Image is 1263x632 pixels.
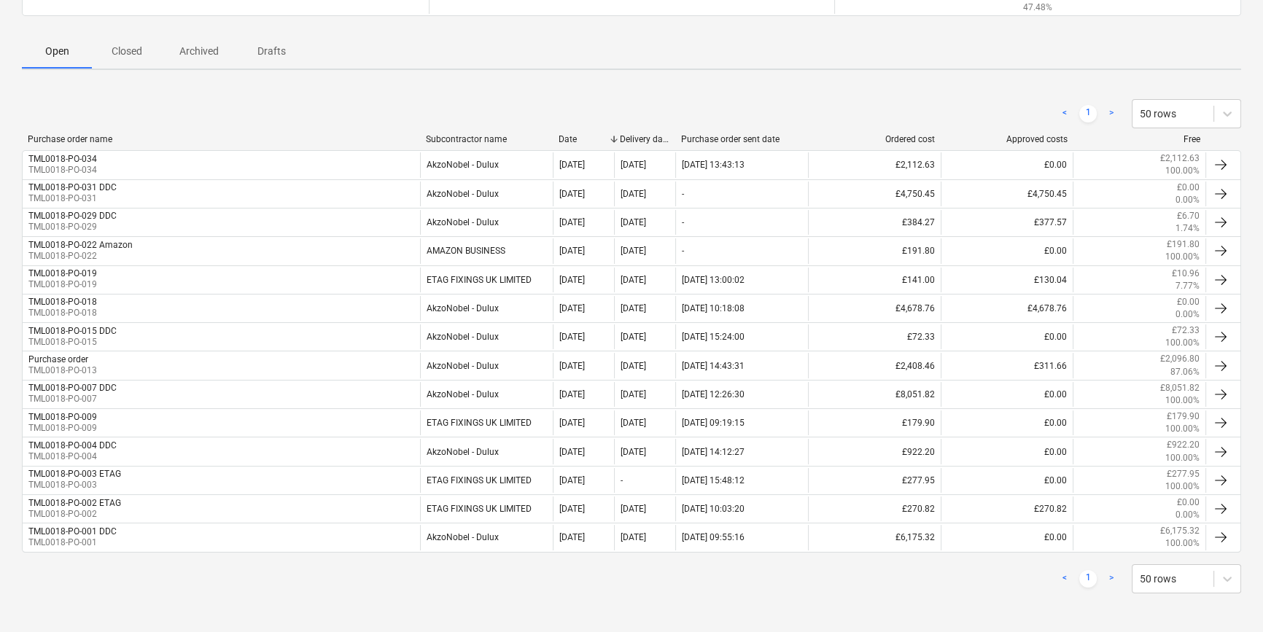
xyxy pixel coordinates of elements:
div: ETAG FIXINGS UK LIMITED [420,268,553,292]
p: £277.95 [1167,468,1200,480]
div: £130.04 [941,268,1073,292]
div: £2,112.63 [808,152,941,177]
p: 0.00% [1175,308,1200,321]
p: 0.00% [1175,509,1200,521]
div: [DATE] [559,361,585,371]
p: 100.00% [1165,423,1200,435]
p: £191.80 [1167,238,1200,251]
div: TML0018-PO-019 [28,268,97,278]
div: £4,678.76 [941,296,1073,321]
p: £6,175.32 [1160,525,1200,537]
p: £922.20 [1167,439,1200,451]
p: 100.00% [1165,337,1200,349]
div: TML0018-PO-018 [28,297,97,307]
div: - [682,217,684,227]
div: ETAG FIXINGS UK LIMITED [420,410,553,435]
div: TML0018-PO-009 [28,412,97,422]
div: [DATE] [621,504,646,514]
div: [DATE] [621,447,646,457]
div: [DATE] [559,217,585,227]
p: TML0018-PO-029 [28,221,117,233]
div: £4,750.45 [808,182,941,206]
div: [DATE] 09:19:15 [682,418,745,428]
div: £0.00 [941,439,1073,464]
div: [DATE] [621,275,646,285]
p: 87.06% [1170,366,1200,378]
div: £270.82 [941,496,1073,521]
p: TML0018-PO-031 [28,192,117,205]
div: Ordered cost [814,134,935,144]
div: - [682,189,684,199]
p: Drafts [254,44,289,59]
p: 100.00% [1165,452,1200,464]
p: TML0018-PO-018 [28,307,97,319]
p: £0.00 [1177,296,1200,308]
p: TML0018-PO-034 [28,164,97,176]
iframe: Chat Widget [1190,562,1263,632]
p: TML0018-PO-002 [28,508,121,520]
p: £8,051.82 [1160,382,1200,394]
div: [DATE] [559,275,585,285]
p: Closed [109,44,144,59]
p: TML0018-PO-003 [28,479,121,491]
div: [DATE] [559,475,585,485]
div: TML0018-PO-031 DDC [28,182,117,192]
p: 100.00% [1165,165,1200,177]
div: £179.90 [808,410,941,435]
div: [DATE] [621,389,646,399]
div: AkzoNobel - Dulux [420,382,553,407]
div: £0.00 [941,525,1073,550]
div: £6,175.32 [808,525,941,550]
div: £4,678.76 [808,296,941,321]
div: [DATE] 09:55:16 [682,532,745,542]
div: TML0018-PO-002 ETAG [28,498,121,508]
div: [DATE] [621,189,646,199]
div: £922.20 [808,439,941,464]
div: £0.00 [941,238,1073,263]
div: AkzoNobel - Dulux [420,525,553,550]
div: £0.00 [941,324,1073,349]
div: [DATE] [621,303,646,313]
div: [DATE] 14:12:27 [682,447,745,457]
div: [DATE] [559,504,585,514]
p: TML0018-PO-004 [28,450,117,463]
a: Page 1 is your current page [1079,570,1097,588]
a: Previous page [1056,105,1073,122]
p: TML0018-PO-015 [28,336,117,348]
div: [DATE] [621,332,646,342]
p: Open [39,44,74,59]
div: ETAG FIXINGS UK LIMITED [420,496,553,521]
div: [DATE] [621,160,646,170]
div: £270.82 [808,496,941,521]
div: TML0018-PO-029 DDC [28,211,117,221]
div: TML0018-PO-015 DDC [28,326,117,336]
div: [DATE] 15:48:12 [682,475,745,485]
div: [DATE] [559,303,585,313]
div: [DATE] 15:24:00 [682,332,745,342]
a: Next page [1103,105,1120,122]
p: TML0018-PO-013 [28,364,97,377]
div: £0.00 [941,468,1073,493]
div: TML0018-PO-034 [28,154,97,164]
div: [DATE] 14:43:31 [682,361,745,371]
div: - [682,246,684,256]
div: Date [559,134,608,144]
div: £4,750.45 [941,182,1073,206]
div: Free [1079,134,1200,144]
div: AkzoNobel - Dulux [420,353,553,378]
div: Approved costs [947,134,1068,144]
div: [DATE] [559,246,585,256]
div: [DATE] [621,361,646,371]
a: Page 1 is your current page [1079,105,1097,122]
a: Previous page [1056,570,1073,588]
p: £179.90 [1167,410,1200,423]
p: 100.00% [1165,537,1200,550]
p: £2,112.63 [1160,152,1200,165]
p: TML0018-PO-009 [28,422,97,434]
div: AkzoNobel - Dulux [420,439,553,464]
div: £377.57 [941,210,1073,235]
div: Delivery date [620,134,669,144]
div: [DATE] [621,246,646,256]
p: 100.00% [1165,251,1200,263]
